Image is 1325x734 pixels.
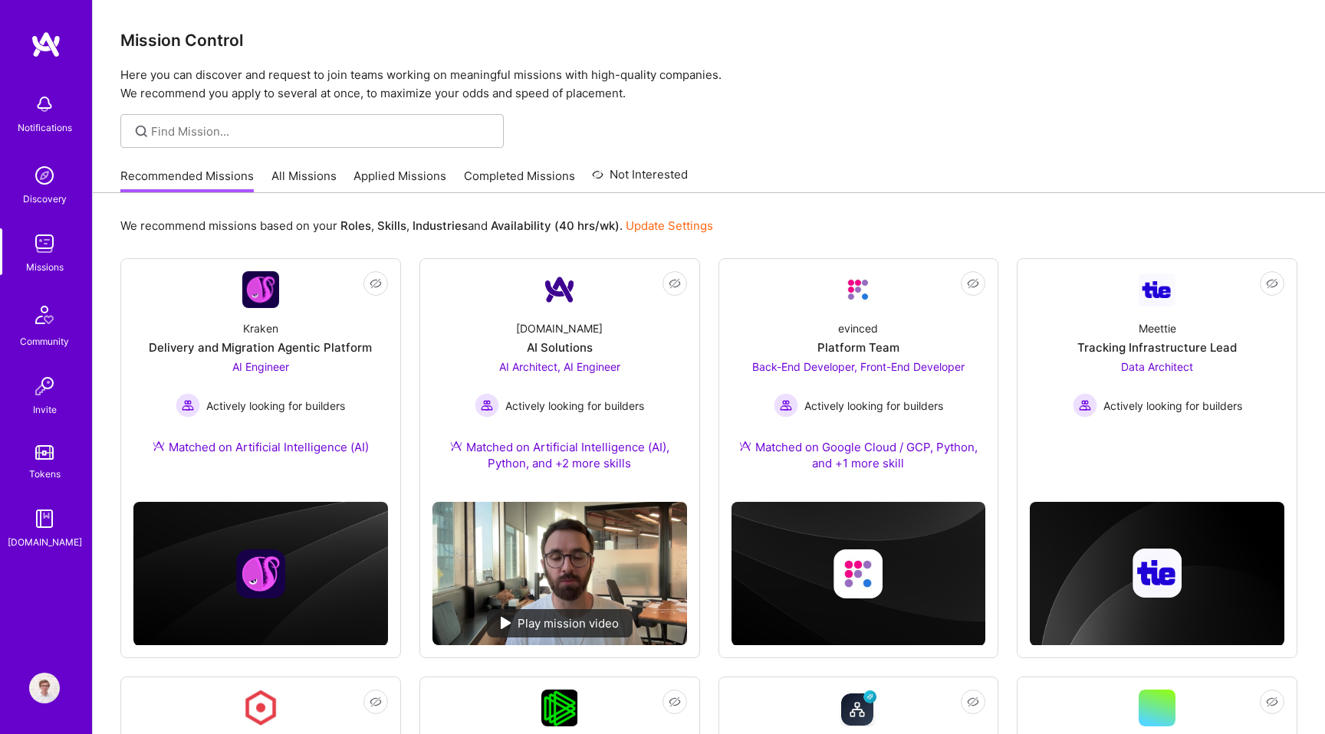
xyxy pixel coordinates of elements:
[669,277,681,290] i: icon EyeClosed
[120,218,713,234] p: We recommend missions based on your , , and .
[23,191,67,207] div: Discovery
[626,218,713,233] a: Update Settings
[432,502,687,645] img: No Mission
[817,339,899,356] div: Platform Team
[120,66,1297,103] p: Here you can discover and request to join teams working on meaningful missions with high-quality ...
[541,690,577,726] img: Company Logo
[804,398,943,414] span: Actively looking for builders
[271,168,337,193] a: All Missions
[29,466,61,482] div: Tokens
[353,168,446,193] a: Applied Missions
[242,690,279,726] img: Company Logo
[25,673,64,703] a: User Avatar
[133,502,388,646] img: cover
[20,333,69,349] div: Community
[1139,320,1176,336] div: Meettie
[26,259,64,275] div: Missions
[505,398,644,414] span: Actively looking for builders
[176,393,200,418] img: Actively looking for builders
[242,271,279,308] img: Company Logo
[491,218,620,233] b: Availability (40 hrs/wk)
[501,617,511,629] img: play
[133,271,388,473] a: Company LogoKrakenDelivery and Migration Agentic PlatformAI Engineer Actively looking for builder...
[340,218,371,233] b: Roles
[243,320,278,336] div: Kraken
[370,696,382,708] i: icon EyeClosed
[541,271,578,308] img: Company Logo
[120,168,254,193] a: Recommended Missions
[487,609,633,637] div: Play mission video
[475,393,499,418] img: Actively looking for builders
[450,440,462,452] img: Ateam Purple Icon
[464,168,575,193] a: Completed Missions
[377,218,406,233] b: Skills
[838,320,878,336] div: evinced
[29,89,60,120] img: bell
[732,271,986,490] a: Company LogoevincedPlatform TeamBack-End Developer, Front-End Developer Actively looking for buil...
[967,277,979,290] i: icon EyeClosed
[29,371,60,401] img: Invite
[669,696,681,708] i: icon EyeClosed
[236,549,285,598] img: Company logo
[732,502,986,646] img: cover
[840,271,876,308] img: Company Logo
[1073,393,1097,418] img: Actively looking for builders
[35,445,54,460] img: tokens
[739,440,751,452] img: Ateam Purple Icon
[370,277,382,290] i: icon EyeClosed
[1121,360,1193,373] span: Data Architect
[1103,398,1242,414] span: Actively looking for builders
[1030,271,1284,452] a: Company LogoMeettieTracking Infrastructure LeadData Architect Actively looking for buildersActive...
[153,440,165,452] img: Ateam Purple Icon
[833,549,883,598] img: Company logo
[432,439,687,471] div: Matched on Artificial Intelligence (AI), Python, and +2 more skills
[413,218,468,233] b: Industries
[8,534,82,550] div: [DOMAIN_NAME]
[151,123,492,139] input: Find Mission...
[149,339,372,356] div: Delivery and Migration Agentic Platform
[206,398,345,414] span: Actively looking for builders
[153,439,369,455] div: Matched on Artificial Intelligence (AI)
[1266,277,1278,290] i: icon EyeClosed
[499,360,620,373] span: AI Architect, AI Engineer
[1266,696,1278,708] i: icon EyeClosed
[29,228,60,259] img: teamwork
[133,123,150,140] i: icon SearchGrey
[232,360,289,373] span: AI Engineer
[33,401,57,418] div: Invite
[516,320,603,336] div: [DOMAIN_NAME]
[752,360,965,373] span: Back-End Developer, Front-End Developer
[432,271,687,490] a: Company Logo[DOMAIN_NAME]AI SolutionsAI Architect, AI Engineer Actively looking for buildersActiv...
[592,165,688,193] a: Not Interested
[527,339,593,356] div: AI Solutions
[1139,274,1175,306] img: Company Logo
[18,120,72,136] div: Notifications
[967,696,979,708] i: icon EyeClosed
[732,439,986,471] div: Matched on Google Cloud / GCP, Python, and +1 more skill
[26,297,63,333] img: Community
[31,31,61,58] img: logo
[1030,502,1284,646] img: cover
[29,160,60,191] img: discovery
[774,393,798,418] img: Actively looking for builders
[120,31,1297,50] h3: Mission Control
[29,673,60,703] img: User Avatar
[29,503,60,534] img: guide book
[1077,339,1237,356] div: Tracking Infrastructure Lead
[840,690,876,726] img: Company Logo
[1133,549,1182,598] img: Company logo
